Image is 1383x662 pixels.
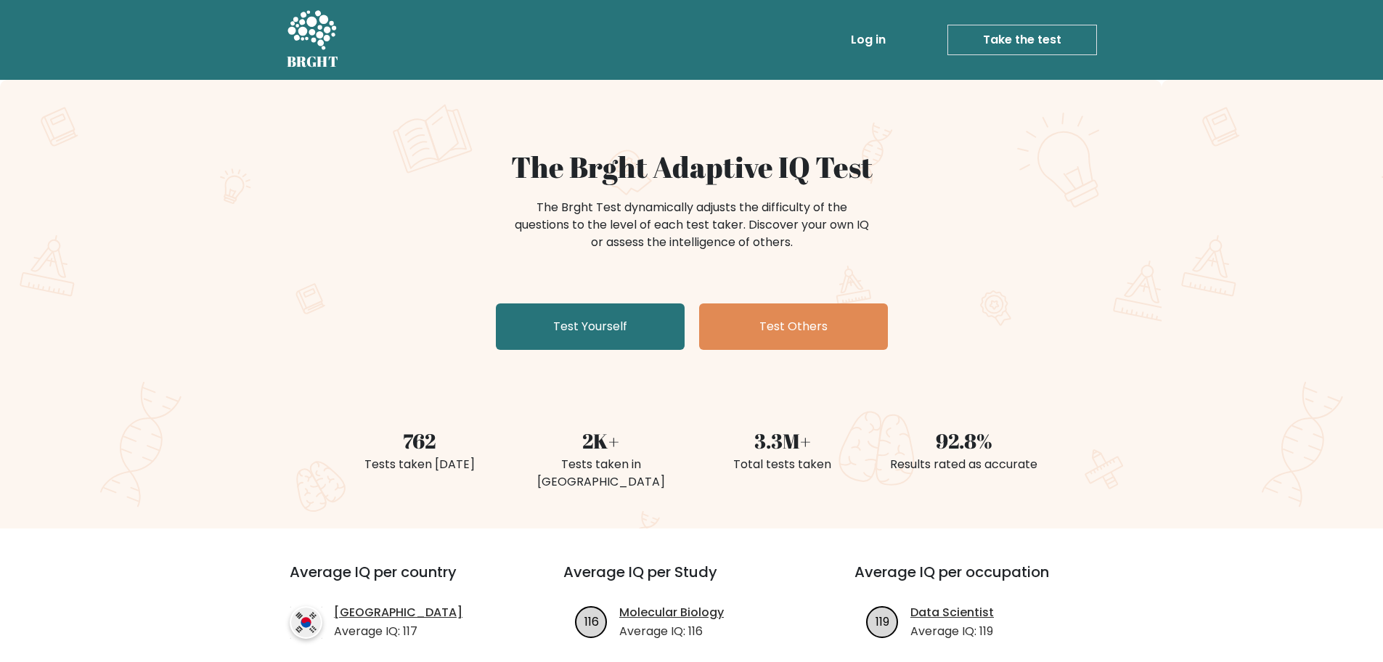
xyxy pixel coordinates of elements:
a: Molecular Biology [619,604,724,621]
a: Take the test [947,25,1097,55]
p: Average IQ: 116 [619,623,724,640]
a: Data Scientist [910,604,994,621]
h1: The Brght Adaptive IQ Test [338,150,1046,184]
h3: Average IQ per occupation [854,563,1111,598]
text: 119 [876,613,889,629]
a: BRGHT [287,6,339,74]
div: The Brght Test dynamically adjusts the difficulty of the questions to the level of each test take... [510,199,873,251]
div: 3.3M+ [701,425,865,456]
div: 762 [338,425,502,456]
a: Test Others [699,303,888,350]
div: Tests taken [DATE] [338,456,502,473]
text: 116 [584,613,599,629]
a: Log in [845,25,892,54]
div: Total tests taken [701,456,865,473]
p: Average IQ: 117 [334,623,462,640]
a: Test Yourself [496,303,685,350]
img: country [290,606,322,639]
h3: Average IQ per Study [563,563,820,598]
div: Tests taken in [GEOGRAPHIC_DATA] [519,456,683,491]
h5: BRGHT [287,53,339,70]
p: Average IQ: 119 [910,623,994,640]
div: 2K+ [519,425,683,456]
a: [GEOGRAPHIC_DATA] [334,604,462,621]
h3: Average IQ per country [290,563,511,598]
div: Results rated as accurate [882,456,1046,473]
div: 92.8% [882,425,1046,456]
